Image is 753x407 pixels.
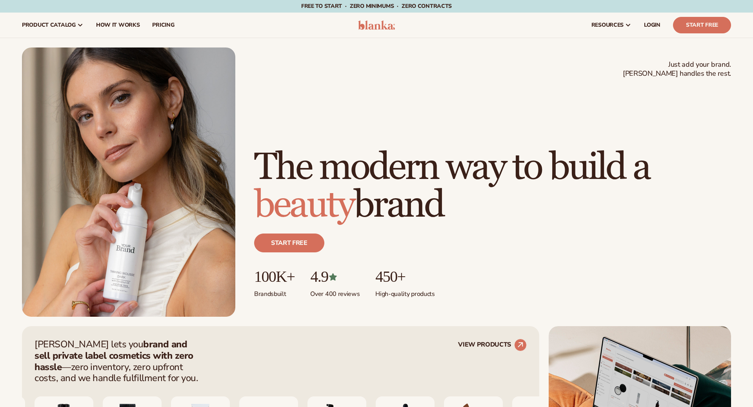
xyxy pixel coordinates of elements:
[638,13,667,38] a: LOGIN
[310,285,360,298] p: Over 400 reviews
[254,268,295,285] p: 100K+
[22,47,235,317] img: Female holding tanning mousse.
[90,13,146,38] a: How It Works
[254,234,324,252] a: Start free
[585,13,638,38] a: resources
[254,149,731,224] h1: The modern way to build a brand
[16,13,90,38] a: product catalog
[146,13,180,38] a: pricing
[152,22,174,28] span: pricing
[96,22,140,28] span: How It Works
[310,268,360,285] p: 4.9
[22,22,76,28] span: product catalog
[35,338,193,373] strong: brand and sell private label cosmetics with zero hassle
[358,20,395,30] img: logo
[644,22,660,28] span: LOGIN
[375,285,435,298] p: High-quality products
[35,339,203,384] p: [PERSON_NAME] lets you —zero inventory, zero upfront costs, and we handle fulfillment for you.
[254,285,295,298] p: Brands built
[458,339,527,351] a: VIEW PRODUCTS
[623,60,731,78] span: Just add your brand. [PERSON_NAME] handles the rest.
[673,17,731,33] a: Start Free
[301,2,452,10] span: Free to start · ZERO minimums · ZERO contracts
[375,268,435,285] p: 450+
[591,22,624,28] span: resources
[254,182,354,228] span: beauty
